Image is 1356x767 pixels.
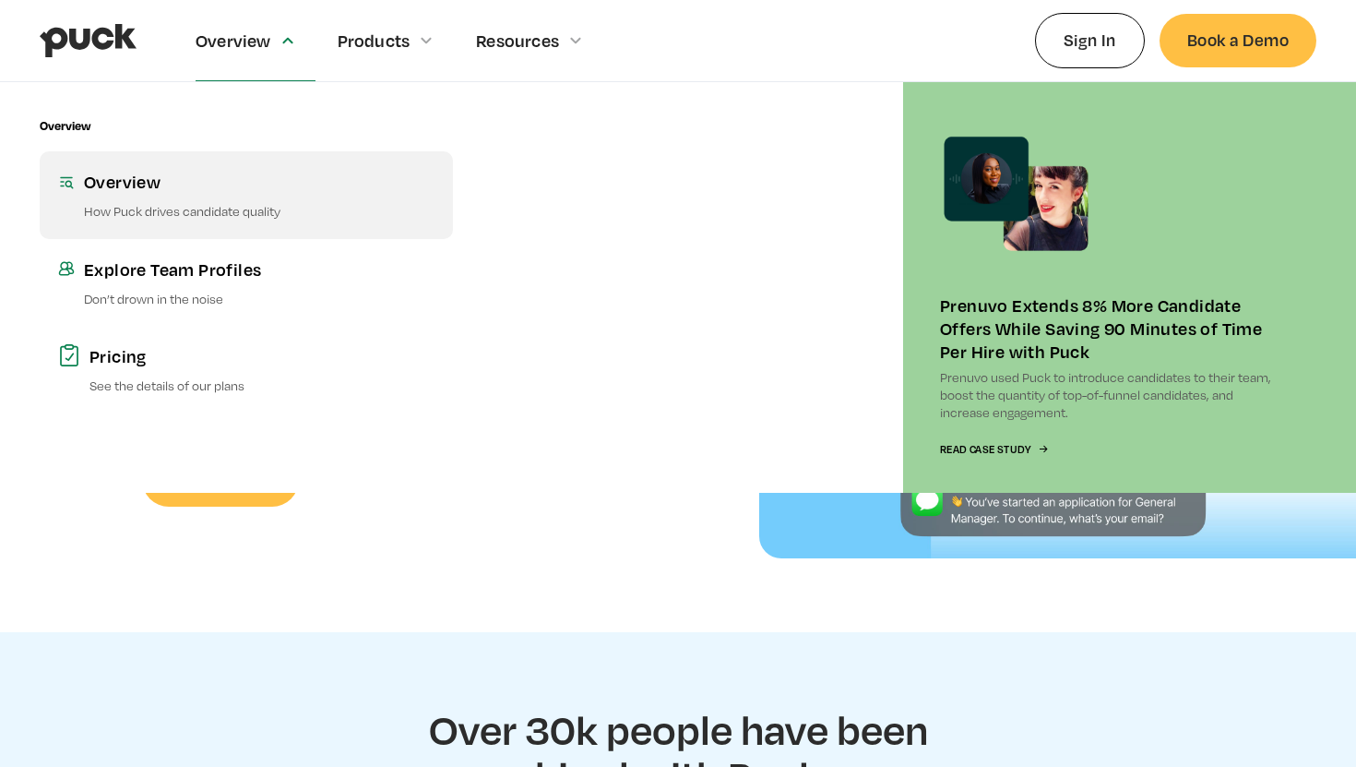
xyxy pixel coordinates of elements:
[84,170,434,193] div: Overview
[40,119,90,133] div: Overview
[84,290,434,307] p: Don’t drown in the noise
[940,444,1030,456] div: Read Case Study
[940,294,1279,363] div: Prenuvo Extends 8% More Candidate Offers While Saving 90 Minutes of Time Per Hire with Puck
[84,202,434,220] p: How Puck drives candidate quality
[1160,14,1316,66] a: Book a Demo
[476,30,559,51] div: Resources
[40,151,453,238] a: OverviewHow Puck drives candidate quality
[196,30,271,51] div: Overview
[940,368,1279,422] p: Prenuvo used Puck to introduce candidates to their team, boost the quantity of top-of-funnel cand...
[89,377,434,394] p: See the details of our plans
[89,344,434,367] div: Pricing
[338,30,410,51] div: Products
[84,258,434,281] div: Explore Team Profiles
[903,82,1316,493] a: Prenuvo Extends 8% More Candidate Offers While Saving 90 Minutes of Time Per Hire with PuckPrenuv...
[1035,13,1145,67] a: Sign In
[40,239,453,326] a: Explore Team ProfilesDon’t drown in the noise
[40,326,453,413] a: PricingSee the details of our plans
